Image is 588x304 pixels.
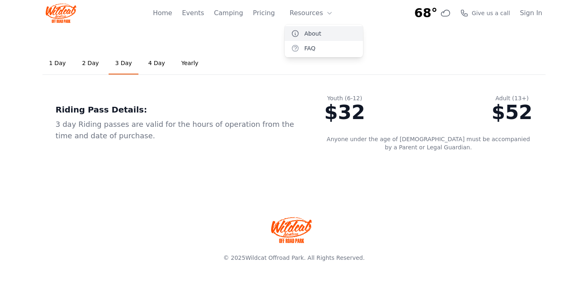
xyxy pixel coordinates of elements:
[285,41,363,56] a: FAQ
[492,94,532,102] div: Adult (13+)
[324,135,532,151] p: Anyone under the age of [DEMOGRAPHIC_DATA] must be accompanied by a Parent or Legal Guardian.
[214,8,243,18] a: Camping
[324,94,365,102] div: Youth (6-12)
[46,3,76,23] img: Wildcat Logo
[520,8,542,18] a: Sign In
[285,26,363,41] a: About
[271,217,312,243] img: Wildcat Offroad park
[76,52,105,74] a: 2 Day
[56,104,298,115] div: Riding Pass Details:
[56,119,298,142] div: 3 day Riding passes are valid for the hours of operation from the time and date of purchase.
[109,52,138,74] a: 3 Day
[324,102,365,122] div: $32
[42,52,72,74] a: 1 Day
[285,5,338,21] button: Resources
[153,8,172,18] a: Home
[245,254,304,261] a: Wildcat Offroad Park
[253,8,275,18] a: Pricing
[472,9,510,17] span: Give us a call
[223,254,365,261] span: © 2025 . All Rights Reserved.
[182,8,204,18] a: Events
[175,52,205,74] a: Yearly
[492,102,532,122] div: $52
[460,9,510,17] a: Give us a call
[414,6,438,20] span: 68°
[142,52,171,74] a: 4 Day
